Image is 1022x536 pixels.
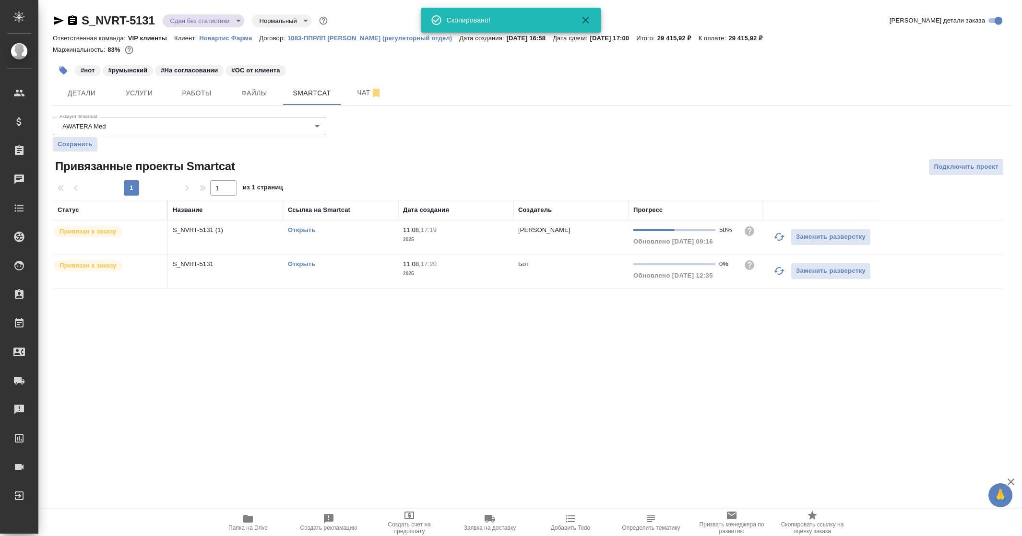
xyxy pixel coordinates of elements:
div: 0% [719,259,736,269]
span: румынский [102,66,154,74]
button: Заменить разверстку [791,263,871,280]
p: Клиент: [174,35,199,42]
p: 11.08, [403,260,421,268]
button: Обновить прогресс [768,259,791,282]
div: Сдан без статистики [252,14,311,27]
a: Новартис Фарма [199,34,259,42]
button: Добавить тэг [53,60,74,81]
p: #На согласовании [161,66,218,75]
p: S_NVRT-5131 (1) [173,225,278,235]
span: Файлы [231,87,277,99]
div: Сдан без статистики [163,14,244,27]
p: 29 415,92 ₽ [728,35,770,42]
a: S_NVRT-5131 [82,14,155,27]
button: Сдан без статистики [167,17,233,25]
span: Заменить разверстку [796,232,866,243]
div: Скопировано! [447,15,567,25]
p: 17:20 [421,260,437,268]
a: Открыть [288,260,315,268]
span: Подключить проект [934,162,998,173]
p: Дата сдачи: [553,35,590,42]
p: К оплате: [699,35,729,42]
div: 50% [719,225,736,235]
svg: Отписаться [370,87,382,99]
p: 17:19 [421,226,437,233]
p: Маржинальность: [53,46,107,53]
p: Ответственная команда: [53,35,128,42]
div: Ссылка на Smartcat [288,205,350,215]
p: VIP клиенты [128,35,174,42]
button: Доп статусы указывают на важность/срочность заказа [317,14,330,27]
div: Статус [58,205,79,215]
p: 2025 [403,235,509,245]
p: #нот [81,66,95,75]
div: AWATERA Med [53,117,326,135]
p: 1083-ППРЛП [PERSON_NAME] (регуляторный отдел) [287,35,459,42]
p: 2025 [403,269,509,279]
p: [DATE] 16:58 [507,35,553,42]
p: Привязан к заказу [59,261,117,270]
p: #ОС от клиента [231,66,280,75]
p: 11.08, [403,226,421,233]
span: 🙏 [992,485,1009,505]
p: [PERSON_NAME] [518,226,570,233]
button: Закрыть [574,14,597,26]
button: Подключить проект [928,159,1004,175]
span: Обновлено [DATE] 12:35 [633,272,713,279]
p: S_NVRT-5131 [173,259,278,269]
span: Детали [59,87,105,99]
p: Итого: [636,35,657,42]
span: ОС от клиента [225,66,286,74]
span: Обновлено [DATE] 09:16 [633,238,713,245]
p: Бот [518,260,529,268]
div: Дата создания [403,205,449,215]
a: Открыть [288,226,315,233]
span: Smartcat [289,87,335,99]
span: Услуги [116,87,162,99]
button: AWATERA Med [59,122,109,130]
p: Дата создания: [459,35,506,42]
button: Нормальный [257,17,300,25]
span: Работы [174,87,220,99]
p: Договор: [259,35,287,42]
a: 1083-ППРЛП [PERSON_NAME] (регуляторный отдел) [287,34,459,42]
p: 29 415,92 ₽ [657,35,699,42]
span: Чат [346,87,392,99]
span: На согласовании [154,66,225,74]
p: #румынский [108,66,148,75]
button: 🙏 [988,483,1012,507]
button: 4070.00 RUB; [123,44,135,56]
p: [DATE] 17:00 [590,35,637,42]
span: Привязанные проекты Smartcat [53,159,235,174]
p: 83% [107,46,122,53]
div: Создатель [518,205,552,215]
div: Название [173,205,202,215]
button: Скопировать ссылку для ЯМессенджера [53,15,64,26]
p: Привязан к заказу [59,227,117,236]
button: Заменить разверстку [791,229,871,245]
span: нот [74,66,102,74]
span: Заменить разверстку [796,266,866,277]
span: из 1 страниц [243,182,283,196]
span: Сохранить [58,140,93,149]
div: Прогресс [633,205,663,215]
p: Новартис Фарма [199,35,259,42]
span: [PERSON_NAME] детали заказа [890,16,985,25]
button: Скопировать ссылку [67,15,78,26]
button: Обновить прогресс [768,225,791,248]
button: Сохранить [53,137,97,151]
